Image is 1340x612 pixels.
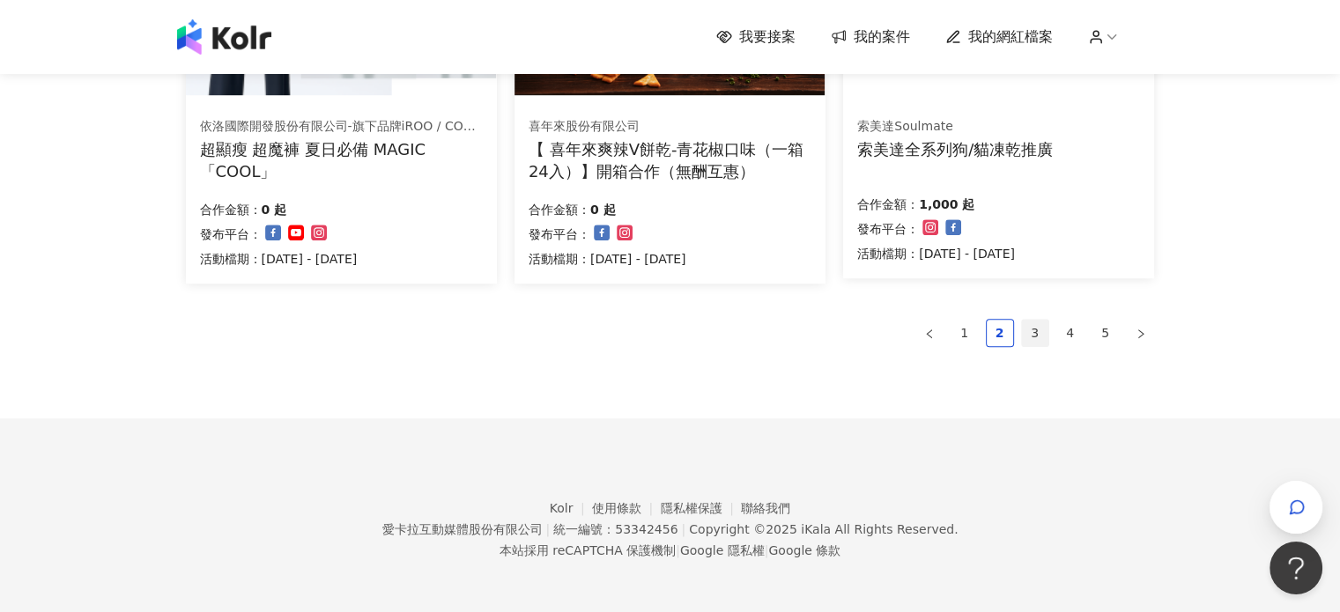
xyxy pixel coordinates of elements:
a: 我要接案 [716,27,796,47]
p: 合作金額： [857,194,919,215]
li: 4 [1056,319,1085,347]
a: 隱私權保護 [661,501,742,515]
div: 索美達Soulmate [857,118,1053,136]
a: 1 [951,320,978,346]
div: 喜年來股份有限公司 [529,118,811,136]
p: 1,000 起 [919,194,974,215]
a: 5 [1092,320,1119,346]
a: 使用條款 [592,501,661,515]
span: right [1136,328,1146,339]
div: 索美達全系列狗/貓凍乾推廣 [857,138,1053,160]
span: | [676,543,680,557]
a: 2 [987,320,1013,346]
a: Kolr [550,501,592,515]
a: iKala [801,522,831,536]
span: | [545,522,550,536]
p: 合作金額： [200,199,262,220]
p: 合作金額： [529,199,590,220]
li: 3 [1021,319,1049,347]
img: logo [177,19,271,55]
span: 我要接案 [739,27,796,47]
p: 活動檔期：[DATE] - [DATE] [857,243,1015,264]
span: 我的網紅檔案 [968,27,1053,47]
div: 愛卡拉互動媒體股份有限公司 [381,522,542,536]
a: Google 隱私權 [680,543,765,557]
span: | [681,522,685,536]
p: 活動檔期：[DATE] - [DATE] [200,248,358,269]
span: left [924,328,935,339]
p: 發布平台： [529,224,590,245]
iframe: Help Scout Beacon - Open [1270,542,1322,594]
div: 統一編號：53342456 [553,522,677,536]
a: 我的案件 [831,27,910,47]
button: left [915,319,944,347]
p: 0 起 [590,199,616,220]
p: 活動檔期：[DATE] - [DATE] [529,248,686,269]
li: 1 [951,319,979,347]
li: 2 [986,319,1014,347]
li: Previous Page [915,319,944,347]
p: 發布平台： [200,224,262,245]
button: right [1127,319,1155,347]
a: 我的網紅檔案 [945,27,1053,47]
div: Copyright © 2025 All Rights Reserved. [689,522,958,536]
li: 5 [1092,319,1120,347]
div: 超顯瘦 超魔褲 夏日必備 MAGIC「COOL」 [200,138,483,182]
a: Google 條款 [768,543,840,557]
span: 我的案件 [854,27,910,47]
div: 【 喜年來爽辣V餅乾-青花椒口味（一箱24入）】開箱合作（無酬互惠） [529,138,811,182]
p: 發布平台： [857,218,919,240]
div: 依洛國際開發股份有限公司-旗下品牌iROO / COZY PUNCH [200,118,482,136]
p: 0 起 [262,199,287,220]
li: Next Page [1127,319,1155,347]
a: 3 [1022,320,1048,346]
a: 聯絡我們 [741,501,790,515]
span: | [765,543,769,557]
span: 本站採用 reCAPTCHA 保護機制 [500,540,840,561]
a: 4 [1057,320,1084,346]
